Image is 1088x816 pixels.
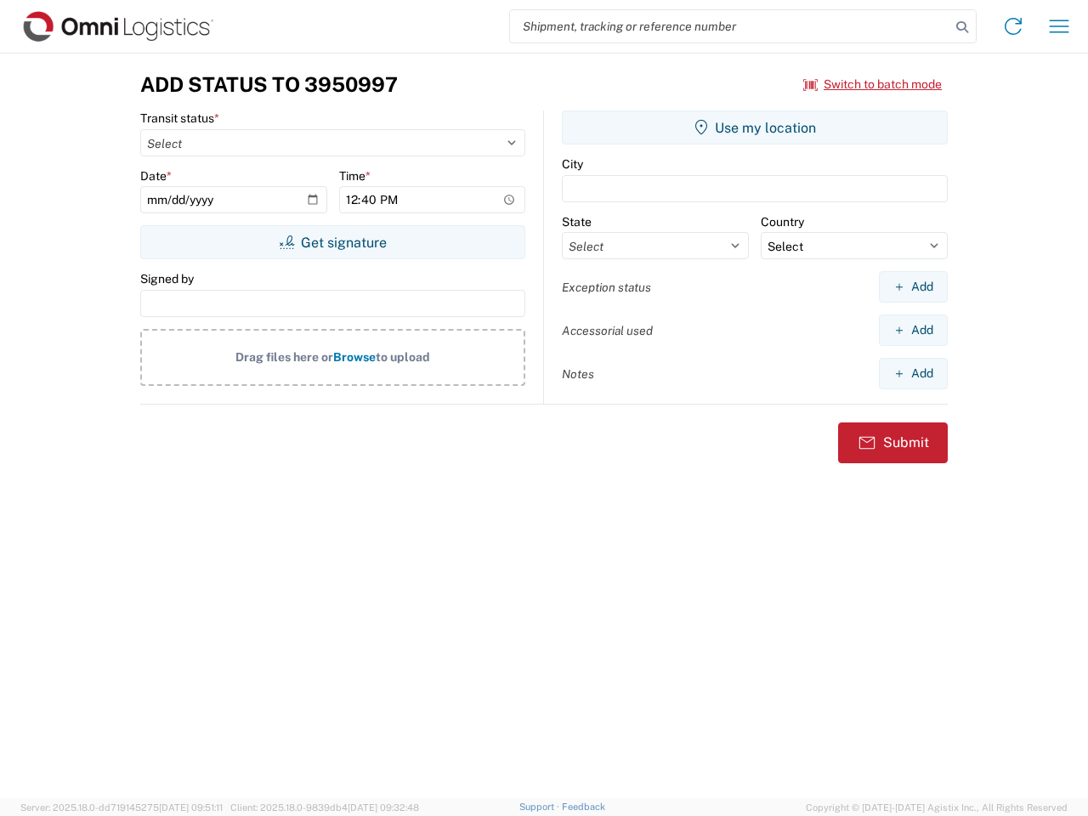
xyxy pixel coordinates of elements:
[879,358,948,389] button: Add
[562,323,653,338] label: Accessorial used
[761,214,804,229] label: Country
[519,802,562,812] a: Support
[348,802,419,813] span: [DATE] 09:32:48
[562,802,605,812] a: Feedback
[562,280,651,295] label: Exception status
[803,71,942,99] button: Switch to batch mode
[235,350,333,364] span: Drag files here or
[140,110,219,126] label: Transit status
[879,314,948,346] button: Add
[562,366,594,382] label: Notes
[20,802,223,813] span: Server: 2025.18.0-dd719145275
[879,271,948,303] button: Add
[140,225,525,259] button: Get signature
[339,168,371,184] label: Time
[838,422,948,463] button: Submit
[806,800,1068,815] span: Copyright © [DATE]-[DATE] Agistix Inc., All Rights Reserved
[159,802,223,813] span: [DATE] 09:51:11
[333,350,376,364] span: Browse
[510,10,950,42] input: Shipment, tracking or reference number
[562,110,948,144] button: Use my location
[562,156,583,172] label: City
[140,168,172,184] label: Date
[230,802,419,813] span: Client: 2025.18.0-9839db4
[140,72,398,97] h3: Add Status to 3950997
[376,350,430,364] span: to upload
[562,214,592,229] label: State
[140,271,194,286] label: Signed by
